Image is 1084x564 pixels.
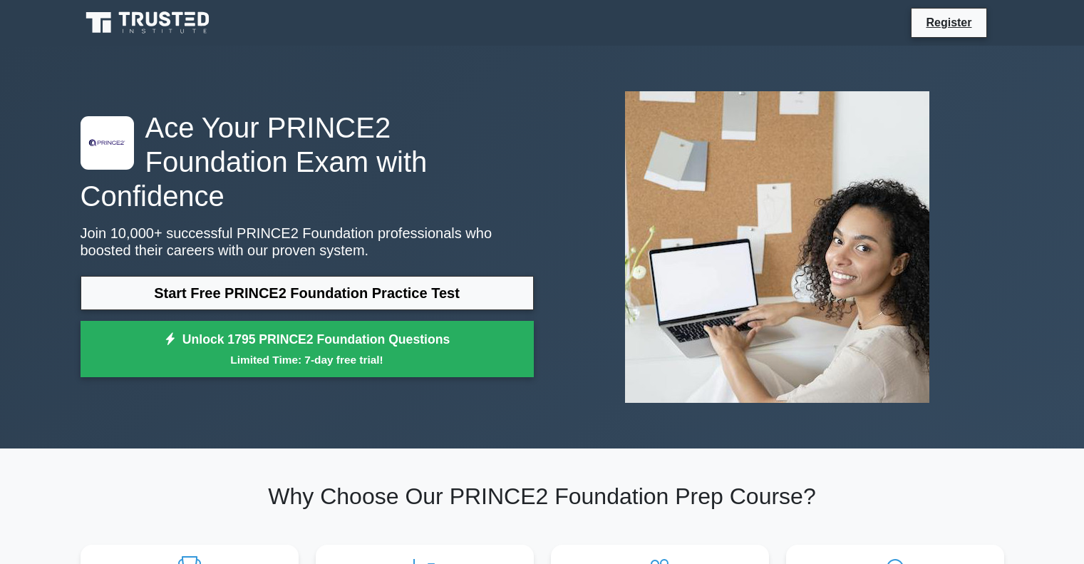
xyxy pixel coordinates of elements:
[81,276,534,310] a: Start Free PRINCE2 Foundation Practice Test
[81,225,534,259] p: Join 10,000+ successful PRINCE2 Foundation professionals who boosted their careers with our prove...
[98,352,516,368] small: Limited Time: 7-day free trial!
[81,111,534,213] h1: Ace Your PRINCE2 Foundation Exam with Confidence
[917,14,980,31] a: Register
[81,483,1004,510] h2: Why Choose Our PRINCE2 Foundation Prep Course?
[81,321,534,378] a: Unlock 1795 PRINCE2 Foundation QuestionsLimited Time: 7-day free trial!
